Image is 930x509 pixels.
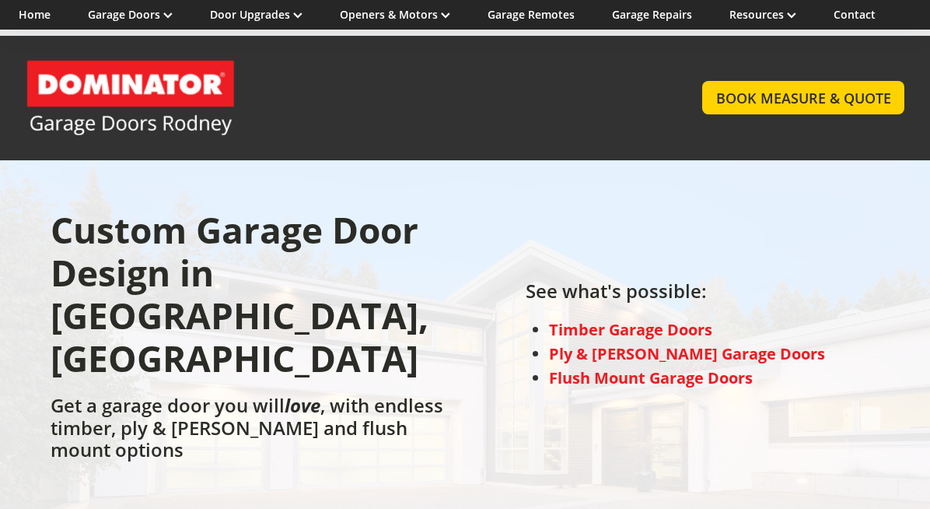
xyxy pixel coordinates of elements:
a: Contact [834,7,876,22]
a: Resources [729,7,796,22]
em: love [285,392,320,418]
h2: See what's possible: [526,280,825,310]
a: Garage Remotes [488,7,575,22]
a: Ply & [PERSON_NAME] Garage Doors [549,343,825,364]
a: BOOK MEASURE & QUOTE [702,81,904,114]
a: Openers & Motors [340,7,450,22]
a: Flush Mount Garage Doors [549,367,753,388]
a: Door Upgrades [210,7,302,22]
a: Home [19,7,51,22]
a: Timber Garage Doors [549,319,712,340]
a: Garage Door and Secure Access Solutions homepage [26,59,671,137]
h2: Get a garage door you will , with endless timber, ply & [PERSON_NAME] and flush mount options [51,395,459,469]
a: Garage Doors [88,7,173,22]
h1: Custom Garage Door Design in [GEOGRAPHIC_DATA], [GEOGRAPHIC_DATA] [51,209,459,395]
a: Garage Repairs [612,7,692,22]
